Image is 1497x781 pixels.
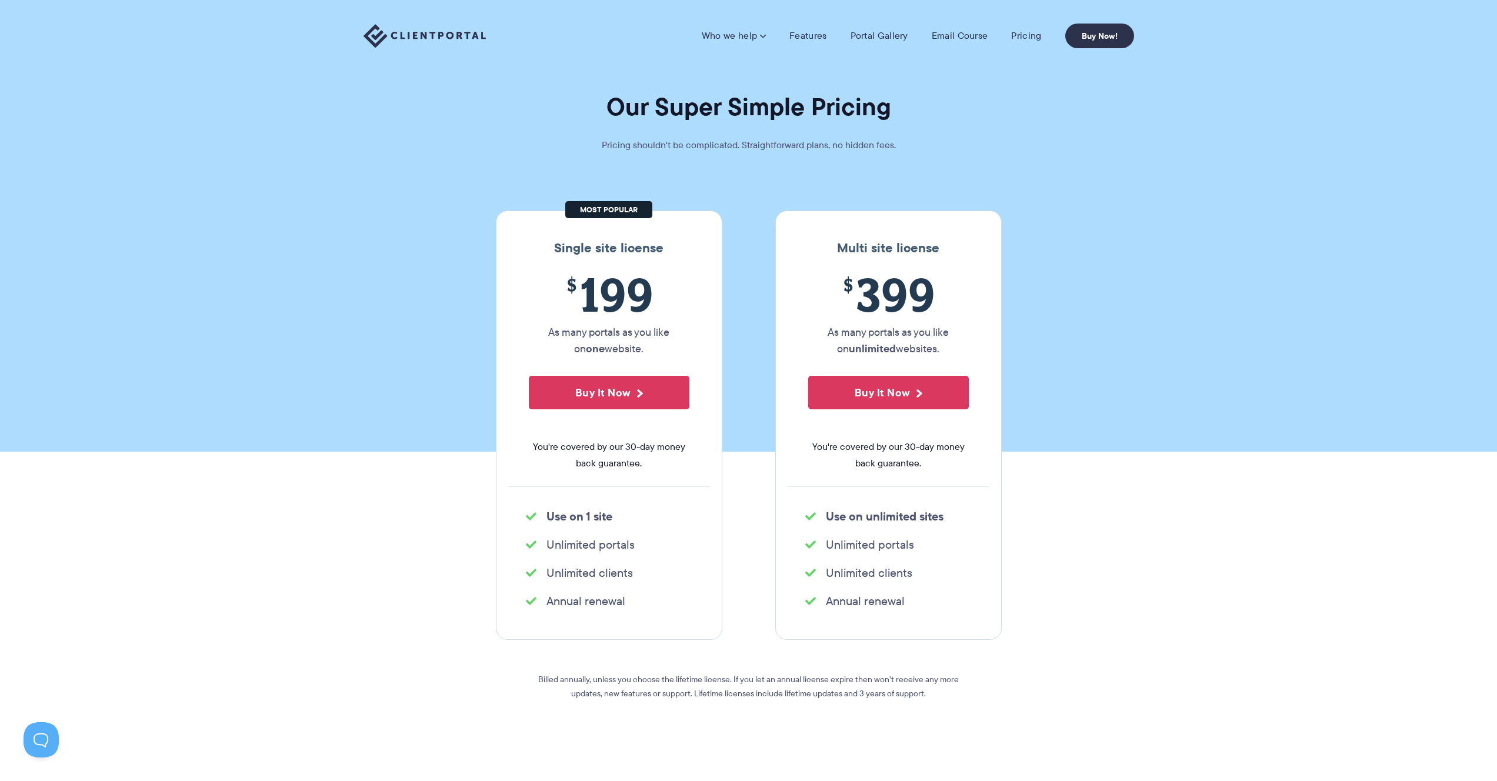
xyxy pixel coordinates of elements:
li: Unlimited portals [805,536,972,553]
a: Who we help [702,30,766,42]
a: Pricing [1011,30,1041,42]
li: Unlimited clients [526,565,692,581]
span: 199 [529,268,689,321]
a: Email Course [932,30,988,42]
li: Annual renewal [805,593,972,609]
iframe: Toggle Customer Support [24,722,59,757]
span: You're covered by our 30-day money back guarantee. [808,439,969,472]
strong: unlimited [849,341,896,356]
h3: Multi site license [788,241,989,256]
a: Features [789,30,826,42]
strong: Use on unlimited sites [826,508,943,525]
strong: one [586,341,605,356]
h3: Single site license [508,241,710,256]
span: You're covered by our 30-day money back guarantee. [529,439,689,472]
li: Unlimited clients [805,565,972,581]
a: Buy Now! [1065,24,1134,48]
strong: Use on 1 site [546,508,612,525]
li: Unlimited portals [526,536,692,553]
p: Billed annually, unless you choose the lifetime license. If you let an annual license expire then... [537,672,961,700]
a: Portal Gallery [851,30,908,42]
li: Annual renewal [526,593,692,609]
p: As many portals as you like on websites. [808,324,969,357]
p: Pricing shouldn't be complicated. Straightforward plans, no hidden fees. [572,137,925,153]
p: As many portals as you like on website. [529,324,689,357]
button: Buy It Now [529,376,689,409]
button: Buy It Now [808,376,969,409]
span: 399 [808,268,969,321]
